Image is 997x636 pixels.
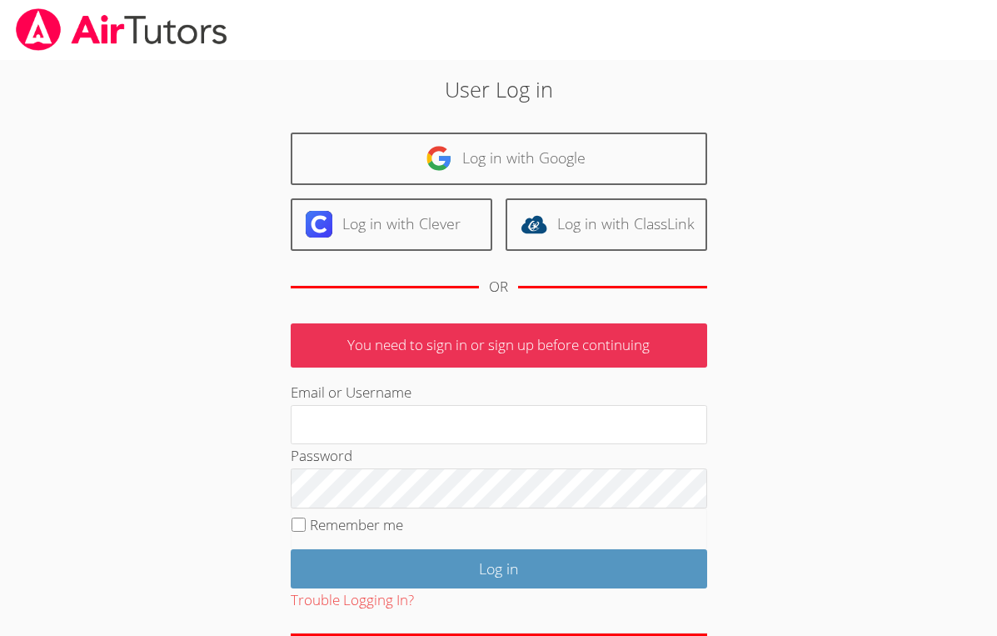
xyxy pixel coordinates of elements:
p: You need to sign in or sign up before continuing [291,323,707,368]
img: airtutors_banner-c4298cdbf04f3fff15de1276eac7730deb9818008684d7c2e4769d2f7ddbe033.png [14,8,229,51]
h2: User Log in [229,73,767,105]
img: clever-logo-6eab21bc6e7a338710f1a6ff85c0baf02591cd810cc4098c63d3a4b26e2feb20.svg [306,211,332,238]
label: Email or Username [291,383,411,402]
a: Log in with Clever [291,198,492,251]
input: Log in [291,549,707,588]
div: OR [489,275,508,299]
label: Password [291,446,352,465]
a: Log in with ClassLink [506,198,707,251]
a: Log in with Google [291,133,707,185]
img: classlink-logo-d6bb404cc1216ec64c9a2012d9dc4662098be43eaf13dc465df04b49fa7ab582.svg [521,211,547,238]
img: google-logo-50288ca7cdecda66e5e0955fdab243c47b7ad437acaf1139b6f446037453330a.svg [426,145,452,172]
label: Remember me [310,515,403,534]
button: Trouble Logging In? [291,588,414,613]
